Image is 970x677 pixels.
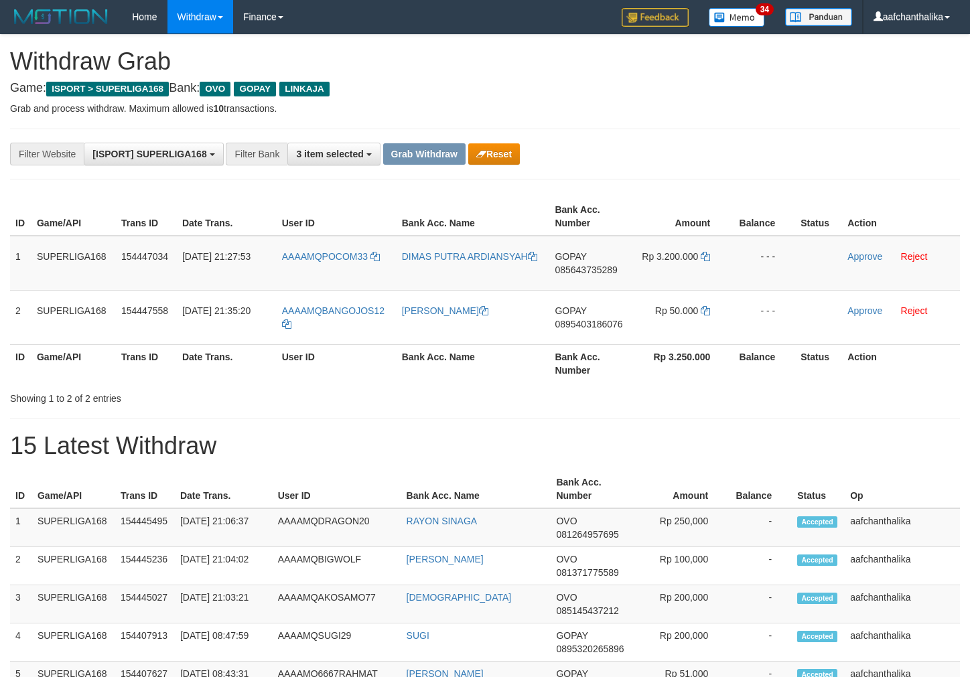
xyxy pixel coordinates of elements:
span: Copy 085643735289 to clipboard [555,265,617,275]
td: 1 [10,236,31,291]
th: User ID [273,470,401,508]
td: aafchanthalika [845,623,960,662]
td: AAAAMQBIGWOLF [273,547,401,585]
td: - [728,508,792,547]
img: Button%20Memo.svg [709,8,765,27]
span: Copy 081371775589 to clipboard [556,567,618,578]
th: Balance [730,198,795,236]
span: OVO [556,592,577,603]
th: Status [792,470,845,508]
span: Accepted [797,554,837,566]
a: Reject [901,251,928,262]
a: Reject [901,305,928,316]
th: Date Trans. [177,344,277,382]
h1: 15 Latest Withdraw [10,433,960,459]
th: Op [845,470,960,508]
td: 154445236 [115,547,175,585]
td: [DATE] 08:47:59 [175,623,273,662]
span: GOPAY [234,82,276,96]
td: 154445027 [115,585,175,623]
td: 3 [10,585,32,623]
div: Filter Bank [226,143,287,165]
th: Game/API [32,470,115,508]
a: DIMAS PUTRA ARDIANSYAH [402,251,537,262]
img: Feedback.jpg [622,8,689,27]
th: User ID [277,344,397,382]
td: AAAAMQDRAGON20 [273,508,401,547]
strong: 10 [213,103,224,114]
th: ID [10,344,31,382]
span: 3 item selected [296,149,363,159]
td: 4 [10,623,32,662]
span: ISPORT > SUPERLIGA168 [46,82,169,96]
span: Copy 0895320265896 to clipboard [556,644,624,654]
td: Rp 100,000 [632,547,728,585]
span: 34 [756,3,774,15]
td: [DATE] 21:03:21 [175,585,273,623]
a: RAYON SINAGA [407,516,478,526]
span: Rp 50.000 [655,305,699,316]
td: SUPERLIGA168 [32,623,115,662]
span: GOPAY [555,305,586,316]
th: Date Trans. [177,198,277,236]
td: Rp 250,000 [632,508,728,547]
td: [DATE] 21:06:37 [175,508,273,547]
td: Rp 200,000 [632,585,728,623]
td: 2 [10,290,31,344]
th: Amount [632,470,728,508]
th: Bank Acc. Name [401,470,551,508]
th: Bank Acc. Name [397,198,550,236]
span: OVO [556,516,577,526]
td: aafchanthalika [845,547,960,585]
span: 154447558 [121,305,168,316]
span: Accepted [797,516,837,528]
th: ID [10,198,31,236]
a: [DEMOGRAPHIC_DATA] [407,592,512,603]
td: 1 [10,508,32,547]
a: AAAAMQPOCOM33 [282,251,380,262]
a: AAAAMQBANGOJOS12 [282,305,385,329]
td: aafchanthalika [845,585,960,623]
div: Filter Website [10,143,84,165]
span: [ISPORT] SUPERLIGA168 [92,149,206,159]
button: 3 item selected [287,143,380,165]
td: SUPERLIGA168 [31,290,116,344]
a: [PERSON_NAME] [407,554,484,565]
td: Rp 200,000 [632,623,728,662]
div: Showing 1 to 2 of 2 entries [10,386,394,405]
a: SUGI [407,630,429,641]
td: aafchanthalika [845,508,960,547]
span: [DATE] 21:27:53 [182,251,251,262]
td: - [728,547,792,585]
th: Action [842,198,960,236]
th: ID [10,470,32,508]
span: GOPAY [555,251,586,262]
td: - [728,623,792,662]
th: User ID [277,198,397,236]
p: Grab and process withdraw. Maximum allowed is transactions. [10,102,960,115]
th: Balance [730,344,795,382]
a: Copy 3200000 to clipboard [701,251,710,262]
span: AAAAMQPOCOM33 [282,251,368,262]
th: Status [795,344,842,382]
th: Game/API [31,344,116,382]
span: Copy 0895403186076 to clipboard [555,319,622,329]
a: Approve [847,251,882,262]
th: Amount [632,198,730,236]
th: Rp 3.250.000 [632,344,730,382]
span: Copy 081264957695 to clipboard [556,529,618,540]
th: Trans ID [116,198,177,236]
span: Accepted [797,593,837,604]
th: Bank Acc. Number [549,198,632,236]
a: Copy 50000 to clipboard [701,305,710,316]
th: Bank Acc. Number [551,470,632,508]
th: Balance [728,470,792,508]
td: AAAAMQAKOSAMO77 [273,585,401,623]
th: Date Trans. [175,470,273,508]
th: Status [795,198,842,236]
span: Copy 085145437212 to clipboard [556,605,618,616]
img: MOTION_logo.png [10,7,112,27]
td: SUPERLIGA168 [31,236,116,291]
h4: Game: Bank: [10,82,960,95]
th: Game/API [31,198,116,236]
